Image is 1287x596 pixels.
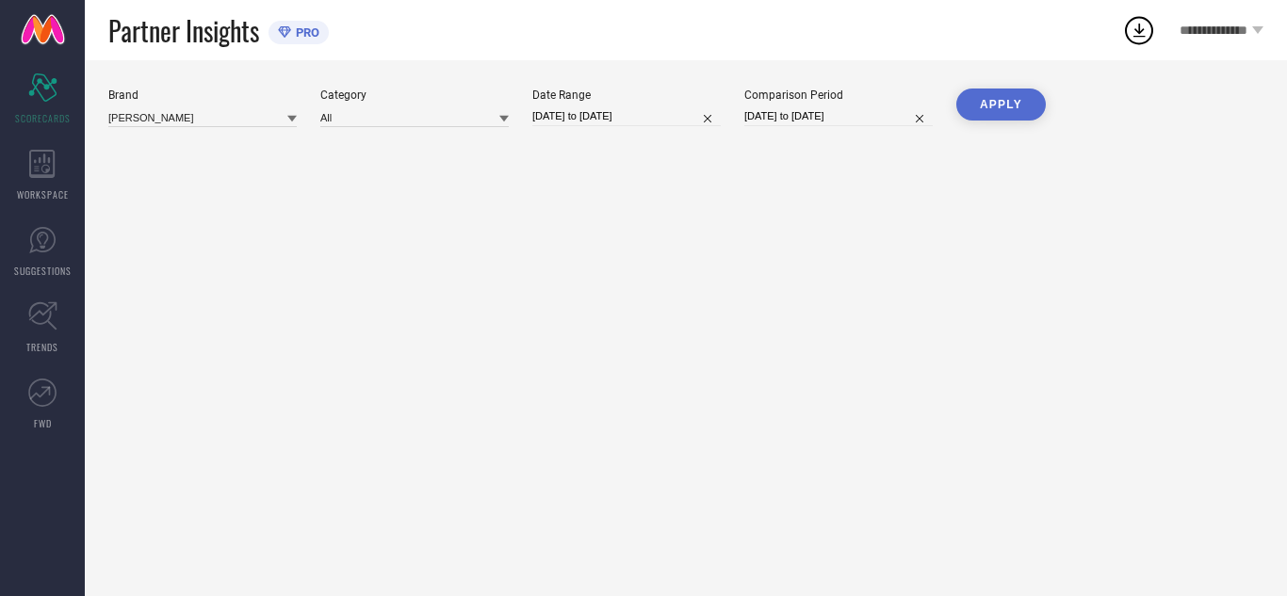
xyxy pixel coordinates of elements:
span: SUGGESTIONS [14,264,72,278]
span: Partner Insights [108,11,259,50]
input: Select comparison period [744,106,933,126]
div: Date Range [532,89,721,102]
button: APPLY [956,89,1046,121]
div: Comparison Period [744,89,933,102]
span: SCORECARDS [15,111,71,125]
div: Open download list [1122,13,1156,47]
input: Select date range [532,106,721,126]
div: Brand [108,89,297,102]
span: PRO [291,25,319,40]
span: FWD [34,416,52,430]
div: Category [320,89,509,102]
span: TRENDS [26,340,58,354]
span: WORKSPACE [17,187,69,201]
